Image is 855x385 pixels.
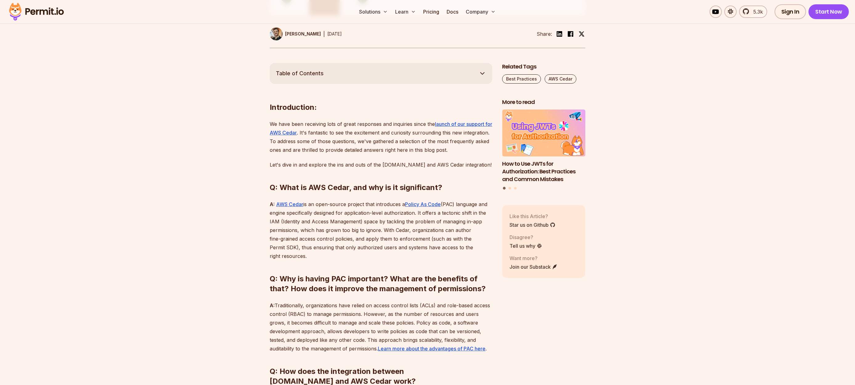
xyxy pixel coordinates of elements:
[567,30,574,38] img: facebook
[270,183,442,192] strong: Q: What is AWS Cedar, and why is it significant?
[509,255,558,262] p: Want more?
[270,63,492,84] button: Table of Contents
[276,69,324,78] span: Table of Contents
[270,103,317,112] strong: Introduction:
[509,263,558,271] a: Join our Substack
[276,201,303,207] a: AWS Cedar
[502,63,585,71] h2: Related Tags
[6,1,67,22] img: Permit logo
[270,27,321,40] a: [PERSON_NAME]
[405,201,441,207] a: Policy As Code
[502,110,585,190] div: Posts
[502,74,541,84] a: Best Practices
[270,274,486,293] strong: Q: Why is having PAC important? What are the benefits of that? How does it improve the management...
[509,242,542,250] a: Tell us why
[502,160,585,183] h3: How to Use JWTs for Authorization: Best Practices and Common Mistakes
[270,201,275,207] strong: A:
[579,31,585,37] img: twitter
[537,30,552,38] li: Share:
[270,120,492,154] p: We have been receiving lots of great responses and inquiries since the . It's fantastic to see th...
[421,6,442,18] a: Pricing
[463,6,498,18] button: Company
[357,6,390,18] button: Solutions
[270,301,492,353] p: Traditionally, organizations have relied on access control lists (ACLs) and role-based access con...
[270,302,275,308] strong: A:
[270,121,492,136] a: launch of our support for AWS Cedar
[285,31,321,37] p: [PERSON_NAME]
[502,110,585,183] a: How to Use JWTs for Authorization: Best Practices and Common MistakesHow to Use JWTs for Authoriz...
[750,8,763,15] span: 5.3k
[739,6,767,18] a: 5.3k
[323,30,325,38] div: |
[503,187,506,190] button: Go to slide 1
[514,187,517,189] button: Go to slide 3
[775,4,806,19] a: Sign In
[502,98,585,106] h2: More to read
[509,213,555,220] p: Like this Article?
[270,160,492,169] p: Let's dive in and explore the ins and outs of the [DOMAIN_NAME] and AWS Cedar integration!
[444,6,461,18] a: Docs
[556,30,563,38] img: linkedin
[509,187,511,189] button: Go to slide 2
[270,27,283,40] img: Daniel Bass
[509,234,542,241] p: Disagree?
[502,110,585,156] img: How to Use JWTs for Authorization: Best Practices and Common Mistakes
[378,346,485,352] a: Learn more about the advantages of PAC here
[270,200,492,260] p: is an open-source project that introduces a (PAC) language and engine specifically designed for a...
[808,4,849,19] a: Start Now
[327,31,342,36] time: [DATE]
[545,74,576,84] a: AWS Cedar
[393,6,418,18] button: Learn
[509,221,555,229] a: Star us on Github
[502,110,585,183] li: 1 of 3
